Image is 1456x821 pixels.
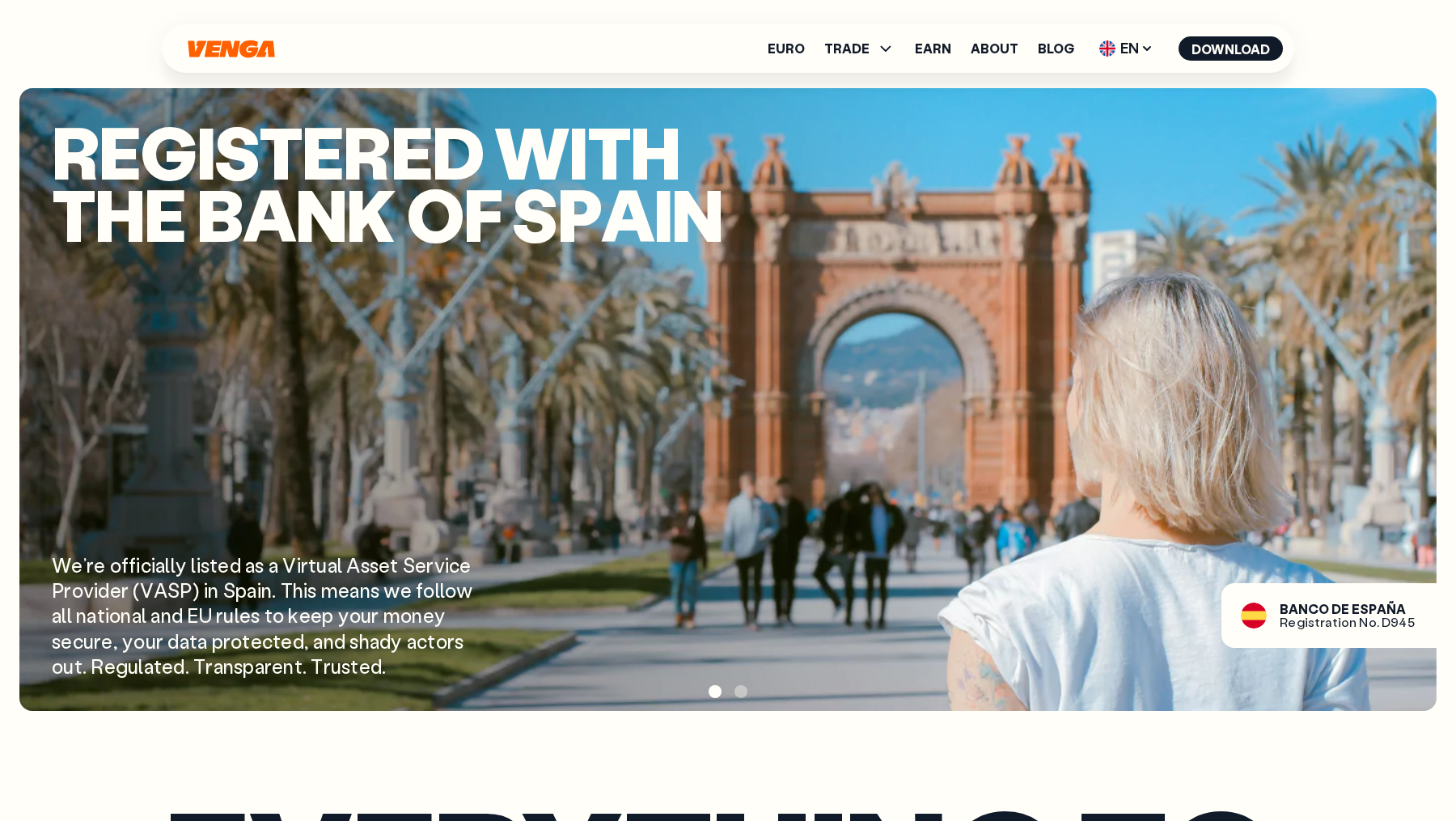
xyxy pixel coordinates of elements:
[151,552,155,578] span: i
[243,183,295,245] span: a
[361,552,370,578] span: s
[303,654,307,679] span: .
[316,552,327,578] span: u
[379,628,391,654] span: d
[824,42,870,55] span: TRADE
[370,654,382,679] span: d
[97,603,105,628] span: t
[1308,616,1314,628] span: s
[337,552,342,578] span: l
[915,42,951,55] a: Earn
[1349,616,1357,628] span: n
[301,552,308,578] span: r
[247,578,256,603] span: a
[201,552,210,578] span: s
[243,654,254,679] span: p
[406,183,463,245] span: o
[359,628,370,654] span: h
[630,121,679,183] span: h
[436,628,447,654] span: o
[307,578,316,603] span: s
[235,603,239,628] span: l
[308,552,316,578] span: t
[311,654,323,679] span: T
[162,654,173,679] span: e
[154,654,162,679] span: t
[173,654,184,679] span: d
[338,603,349,628] span: y
[52,121,99,183] span: R
[455,628,463,654] span: s
[121,552,129,578] span: f
[341,654,350,679] span: s
[223,628,231,654] span: r
[197,628,207,654] span: a
[293,628,304,654] span: d
[144,183,185,245] span: e
[186,40,277,58] a: Home
[167,628,179,654] span: d
[1338,616,1341,628] span: i
[1325,616,1331,628] span: a
[299,603,311,628] span: e
[1407,616,1415,628] span: 5
[293,578,303,603] span: h
[197,121,214,183] span: i
[768,42,805,55] a: Euro
[189,628,197,654] span: t
[671,183,722,245] span: n
[242,628,250,654] span: t
[171,603,183,628] span: d
[283,654,294,679] span: n
[210,552,218,578] span: t
[435,578,440,603] span: l
[269,552,278,578] span: a
[331,654,341,679] span: u
[1094,36,1159,61] span: EN
[104,654,116,679] span: e
[557,183,601,245] span: p
[1399,616,1407,628] span: 4
[311,603,322,628] span: e
[294,654,303,679] span: t
[370,552,379,578] span: s
[110,578,121,603] span: e
[463,183,502,245] span: f
[346,183,395,245] span: k
[349,578,359,603] span: a
[423,578,434,603] span: o
[259,121,302,183] span: t
[144,654,154,679] span: a
[417,628,427,654] span: c
[569,121,586,183] span: i
[140,578,154,603] span: V
[1390,616,1399,628] span: 9
[1297,616,1305,628] span: g
[445,552,449,578] span: i
[176,552,187,578] span: y
[129,552,136,578] span: f
[223,603,234,628] span: u
[281,628,292,654] span: e
[445,578,456,603] span: o
[459,552,471,578] span: e
[1320,616,1325,628] span: r
[223,578,235,603] span: S
[1341,616,1349,628] span: o
[239,603,251,628] span: e
[324,654,331,679] span: r
[1179,36,1283,61] button: Download
[204,578,208,603] span: i
[434,552,445,578] span: v
[423,603,434,628] span: e
[193,578,200,603] span: )
[1308,603,1318,616] span: C
[214,654,223,679] span: a
[52,552,71,578] span: W
[1396,603,1406,616] span: A
[110,552,121,578] span: o
[61,603,66,628] span: l
[272,578,276,603] span: .
[98,578,109,603] span: d
[302,121,343,183] span: e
